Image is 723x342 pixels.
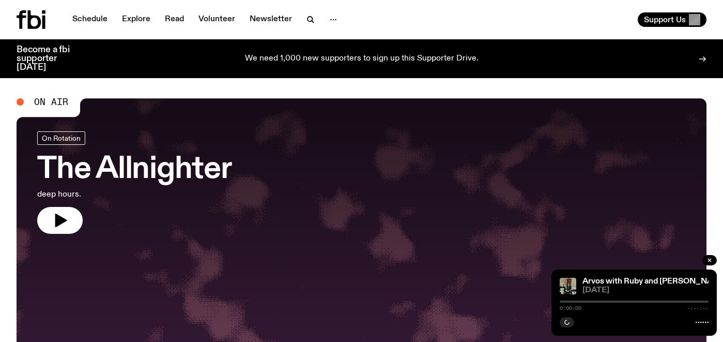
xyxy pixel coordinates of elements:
a: Schedule [66,12,114,27]
span: [DATE] [582,287,709,294]
a: Newsletter [243,12,298,27]
span: On Air [34,97,68,107]
button: Support Us [638,12,706,27]
a: The Allnighterdeep hours. [37,131,232,234]
span: Support Us [644,15,686,24]
a: Volunteer [192,12,241,27]
h3: The Allnighter [37,155,232,184]
a: Read [159,12,190,27]
img: Ruby wears a Collarbones t shirt and pretends to play the DJ decks, Al sings into a pringles can.... [560,278,576,294]
p: We need 1,000 new supporters to sign up this Supporter Drive. [245,54,479,64]
h3: Become a fbi supporter [DATE] [17,46,83,72]
a: On Rotation [37,131,85,145]
span: 0:00:00 [560,306,581,311]
span: On Rotation [42,134,81,142]
span: -:--:-- [687,306,709,311]
p: deep hours. [37,188,232,201]
a: Explore [116,12,157,27]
